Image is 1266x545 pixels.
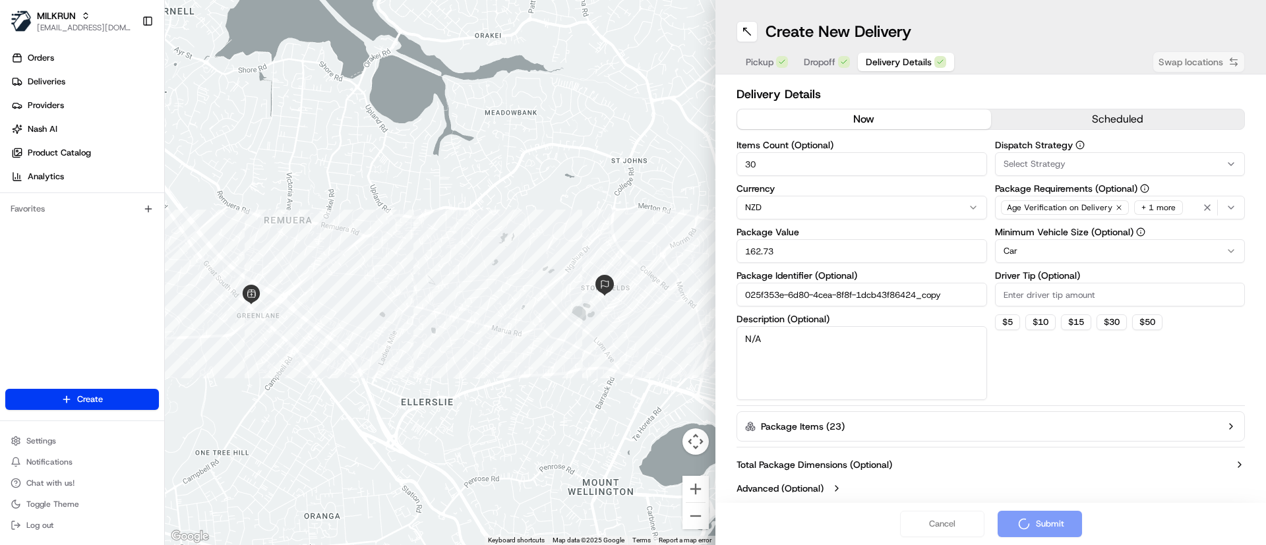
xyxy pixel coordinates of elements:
[737,411,1245,442] button: Package Items (23)
[1097,314,1127,330] button: $30
[5,142,164,163] a: Product Catalog
[682,428,709,455] button: Map camera controls
[682,503,709,529] button: Zoom out
[28,147,91,159] span: Product Catalog
[737,85,1245,103] h2: Delivery Details
[5,5,136,37] button: MILKRUNMILKRUN[EMAIL_ADDRESS][DOMAIN_NAME]
[991,109,1245,129] button: scheduled
[761,420,845,433] label: Package Items ( 23 )
[28,100,64,111] span: Providers
[37,22,131,33] button: [EMAIL_ADDRESS][DOMAIN_NAME]
[995,283,1246,306] input: Enter driver tip amount
[1134,200,1183,215] div: + 1 more
[5,432,159,450] button: Settings
[737,271,987,280] label: Package Identifier (Optional)
[26,520,53,531] span: Log out
[737,482,824,495] label: Advanced (Optional)
[1007,202,1112,213] span: Age Verification on Delivery
[737,109,991,129] button: now
[488,536,545,545] button: Keyboard shortcuts
[995,314,1020,330] button: $5
[5,495,159,513] button: Toggle Theme
[995,271,1246,280] label: Driver Tip (Optional)
[28,76,65,88] span: Deliveries
[995,152,1246,176] button: Select Strategy
[737,140,987,150] label: Items Count (Optional)
[5,47,164,69] a: Orders
[1025,314,1056,330] button: $10
[737,326,987,400] textarea: N/A
[804,55,835,69] span: Dropoff
[26,478,75,488] span: Chat with us!
[737,239,987,263] input: Enter package value
[737,482,1245,495] button: Advanced (Optional)
[995,184,1246,193] label: Package Requirements (Optional)
[866,55,932,69] span: Delivery Details
[26,457,73,467] span: Notifications
[5,166,164,187] a: Analytics
[5,95,164,116] a: Providers
[632,536,651,544] a: Terms (opens in new tab)
[1132,314,1162,330] button: $50
[659,536,711,544] a: Report a map error
[28,52,54,64] span: Orders
[1061,314,1091,330] button: $15
[5,389,159,410] button: Create
[77,393,103,405] span: Create
[737,227,987,237] label: Package Value
[737,314,987,324] label: Description (Optional)
[28,123,57,135] span: Nash AI
[1136,227,1145,237] button: Minimum Vehicle Size (Optional)
[553,536,624,544] span: Map data ©2025 Google
[168,528,212,545] img: Google
[37,9,76,22] button: MILKRUN
[26,436,56,446] span: Settings
[766,21,911,42] h1: Create New Delivery
[682,476,709,502] button: Zoom in
[746,55,773,69] span: Pickup
[5,474,159,492] button: Chat with us!
[1075,140,1085,150] button: Dispatch Strategy
[5,71,164,92] a: Deliveries
[995,196,1246,219] button: Age Verification on Delivery+ 1 more
[11,11,32,32] img: MILKRUN
[737,283,987,306] input: Enter package identifier
[1140,184,1149,193] button: Package Requirements (Optional)
[5,453,159,471] button: Notifications
[5,198,159,219] div: Favorites
[995,227,1246,237] label: Minimum Vehicle Size (Optional)
[168,528,212,545] a: Open this area in Google Maps (opens a new window)
[737,184,987,193] label: Currency
[737,458,1245,471] button: Total Package Dimensions (Optional)
[26,499,79,509] span: Toggle Theme
[737,458,892,471] label: Total Package Dimensions (Optional)
[5,119,164,140] a: Nash AI
[5,516,159,534] button: Log out
[1004,158,1066,170] span: Select Strategy
[995,140,1246,150] label: Dispatch Strategy
[28,171,64,183] span: Analytics
[737,152,987,176] input: Enter number of items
